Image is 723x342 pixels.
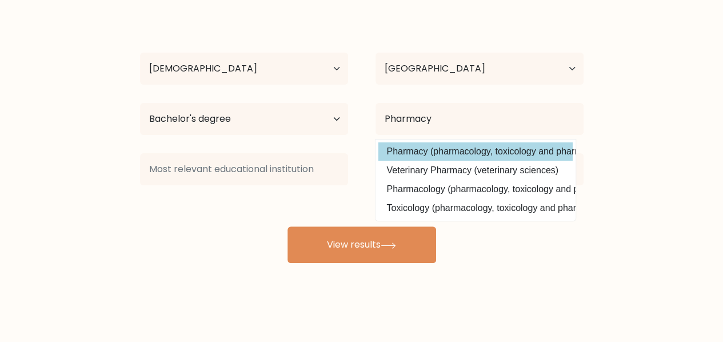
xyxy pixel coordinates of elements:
[287,226,436,263] button: View results
[378,180,573,198] option: Pharmacology (pharmacology, toxicology and pharmacy)
[140,153,348,185] input: Most relevant educational institution
[378,199,573,217] option: Toxicology (pharmacology, toxicology and pharmacy)
[378,161,573,180] option: Veterinary Pharmacy (veterinary sciences)
[378,142,573,161] option: Pharmacy (pharmacology, toxicology and pharmacy)
[376,103,584,135] input: What did you study?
